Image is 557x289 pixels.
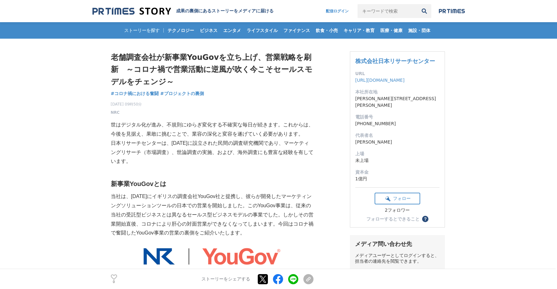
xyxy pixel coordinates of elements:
[244,28,280,33] span: ライフスタイル
[111,90,159,97] a: #コロナ禍における奮闘
[92,7,274,16] a: 成果の裏側にあるストーリーをメディアに届ける 成果の裏側にあるストーリーをメディアに届ける
[406,22,433,39] a: 施設・団体
[406,28,433,33] span: 施設・団体
[221,28,244,33] span: エンタメ
[197,28,220,33] span: ビジネス
[422,216,428,222] button: ？
[355,70,440,77] dt: URL
[313,28,340,33] span: 飲食・小売
[355,139,440,145] dd: [PERSON_NAME]
[355,157,440,164] dd: 未上場
[355,151,440,157] dt: 上場
[355,89,440,95] dt: 本社所在地
[111,280,117,284] p: 0
[355,78,405,83] a: [URL][DOMAIN_NAME]
[355,58,435,64] a: 株式会社日本リサーチセンター
[111,180,166,187] strong: 新事業YouGovとは
[355,253,440,264] div: メディアユーザーとしてログインすると、担当者の連絡先を閲覧できます。
[375,193,420,204] button: フォロー
[201,276,250,282] p: ストーリーをシェアする
[197,22,220,39] a: ビジネス
[341,28,377,33] span: キャリア・教育
[160,91,204,96] span: #プロジェクトの裏側
[378,22,405,39] a: 医療・健康
[165,22,197,39] a: テクノロジー
[281,22,313,39] a: ファイナンス
[165,28,197,33] span: テクノロジー
[423,217,427,221] span: ？
[375,208,420,213] div: 2フォロワー
[355,95,440,109] dd: [PERSON_NAME][STREET_ADDRESS][PERSON_NAME]
[111,120,313,139] p: 世はデジタル化が進み、不規則にゆらぎ変化する不確実な毎日が続きます。これからは、今後を見据え、果敢に挑むことで、業容の深化と変容を遂げていく必要があります。
[160,90,204,97] a: #プロジェクトの裏側
[92,7,171,16] img: 成果の裏側にあるストーリーをメディアに届ける
[355,114,440,120] dt: 電話番号
[244,22,280,39] a: ライフスタイル
[320,4,355,18] a: 配信ログイン
[281,28,313,33] span: ファイナンス
[111,91,159,96] span: #コロナ禍における奮闘
[355,169,440,176] dt: 資本金
[143,247,281,266] img: thumbnail_1a5be450-c281-11eb-9296-b7faf03062da.png
[313,22,340,39] a: 飲食・小売
[111,192,313,238] p: 当社は、[DATE]にイギリスの調査会社YouGov社と提携し、彼らが開発したマーケティンングソリューションツールの日本での営業を開始しました。このYouGov事業は、従来の当社の受託型ビジネス...
[355,132,440,139] dt: 代表者名
[111,51,313,88] h1: 老舗調査会社が新事業YouGovを立ち上げ、営業戦略を刷新 ～コロナ禍で営業活動に逆風が吹く今こそセールスモデルをチェンジ～
[358,4,417,18] input: キーワードで検索
[355,240,440,248] div: メディア問い合わせ先
[355,176,440,182] dd: 1億円
[221,22,244,39] a: エンタメ
[111,110,120,115] a: NRC
[111,101,142,107] span: [DATE] 09時50分
[366,217,420,221] div: フォローするとできること
[341,22,377,39] a: キャリア・教育
[176,8,274,14] h2: 成果の裏側にあるストーリーをメディアに届ける
[439,9,465,14] img: prtimes
[111,139,313,166] p: 日本リサーチセンターは、[DATE]に設立された民間の調査研究機関であり、マーケティングリサーチ（市場調査）、世論調査の実施、および、海外調査にも豊富な経験を有しています。
[355,120,440,127] dd: [PHONE_NUMBER]
[417,4,431,18] button: 検索
[378,28,405,33] span: 医療・健康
